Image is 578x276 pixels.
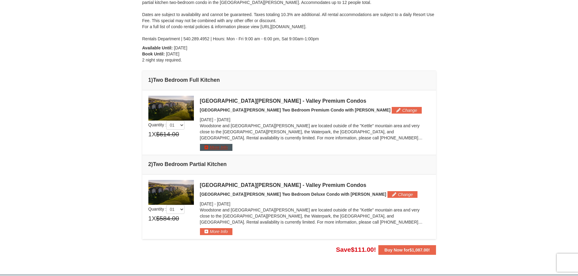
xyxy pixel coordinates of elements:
[351,246,374,253] span: $111.00
[142,58,182,62] span: 2 night stay required.
[174,45,187,50] span: [DATE]
[156,214,179,223] span: $584.00
[148,130,152,139] span: 1
[384,248,430,252] strong: Buy Now for !
[200,117,213,122] span: [DATE]
[156,130,179,139] span: $614.00
[336,246,376,253] span: Save !
[214,201,216,206] span: -
[200,144,232,151] button: More Info
[378,245,436,255] button: Buy Now for$1,087.00!
[148,214,152,223] span: 1
[166,52,179,56] span: [DATE]
[200,123,430,141] p: Woodstone and [GEOGRAPHIC_DATA][PERSON_NAME] are located outside of the "Kettle" mountain area an...
[217,201,230,206] span: [DATE]
[200,228,232,235] button: More Info
[200,182,430,188] div: [GEOGRAPHIC_DATA][PERSON_NAME] - Valley Premium Condos
[410,248,428,252] span: $1,087.00
[148,161,430,167] h4: 2 Two Bedroom Partial Kitchen
[200,108,390,112] span: [GEOGRAPHIC_DATA][PERSON_NAME] Two Bedroom Premium Condo with [PERSON_NAME]
[200,98,430,104] div: [GEOGRAPHIC_DATA][PERSON_NAME] - Valley Premium Condos
[148,77,430,83] h4: 1 Two Bedroom Full Kitchen
[200,201,213,206] span: [DATE]
[142,45,173,50] strong: Available Until:
[148,96,194,121] img: 19219041-4-ec11c166.jpg
[200,207,430,225] p: Woodstone and [GEOGRAPHIC_DATA][PERSON_NAME] are located outside of the "Kettle" mountain area an...
[214,117,216,122] span: -
[148,122,185,127] span: Quantity :
[148,180,194,205] img: 19219041-4-ec11c166.jpg
[387,191,417,198] button: Change
[217,117,230,122] span: [DATE]
[148,207,185,211] span: Quantity :
[152,130,156,139] span: X
[151,77,153,83] span: )
[200,192,386,197] span: [GEOGRAPHIC_DATA][PERSON_NAME] Two Bedroom Deluxe Condo with [PERSON_NAME]
[152,214,156,223] span: X
[142,52,165,56] strong: Book Until:
[151,161,153,167] span: )
[392,107,422,114] button: Change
